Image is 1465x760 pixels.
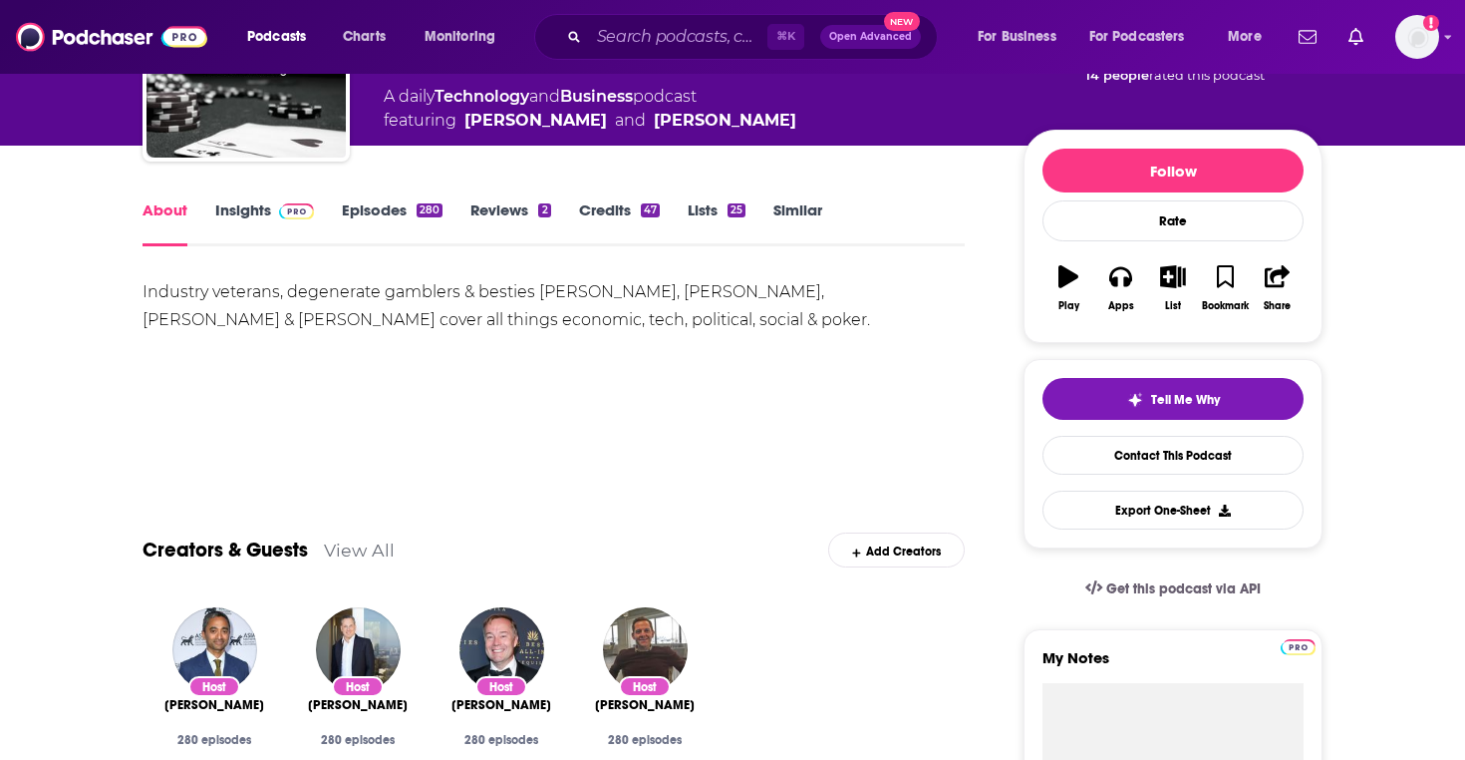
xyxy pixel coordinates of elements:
[1058,300,1079,312] div: Play
[233,21,332,53] button: open menu
[435,87,529,106] a: Technology
[475,676,527,697] div: Host
[1165,300,1181,312] div: List
[829,32,912,42] span: Open Advanced
[654,109,796,133] a: David Friedberg
[1042,436,1304,475] a: Contact This Podcast
[1042,200,1304,241] div: Rate
[1214,21,1287,53] button: open menu
[1042,648,1304,683] label: My Notes
[1042,491,1304,530] button: Export One-Sheet
[1281,639,1316,655] img: Podchaser Pro
[560,87,633,106] a: Business
[425,23,495,51] span: Monitoring
[342,200,442,246] a: Episodes280
[316,607,401,692] img: David O. Sacks
[884,12,920,31] span: New
[1094,252,1146,324] button: Apps
[1228,23,1262,51] span: More
[445,733,557,747] div: 280 episodes
[1281,636,1316,655] a: Pro website
[1108,300,1134,312] div: Apps
[158,733,270,747] div: 280 episodes
[1042,252,1094,324] button: Play
[332,676,384,697] div: Host
[215,200,314,246] a: InsightsPodchaser Pro
[1252,252,1304,324] button: Share
[1149,68,1265,83] span: rated this podcast
[1340,20,1371,54] a: Show notifications dropdown
[538,203,550,217] div: 2
[308,697,408,713] span: [PERSON_NAME]
[964,21,1081,53] button: open menu
[143,278,965,334] div: Industry veterans, degenerate gamblers & besties [PERSON_NAME], [PERSON_NAME], [PERSON_NAME] & [P...
[1089,23,1185,51] span: For Podcasters
[820,25,921,49] button: Open AdvancedNew
[464,109,607,133] a: Chamath Palihapitiya
[417,203,442,217] div: 280
[16,18,207,56] img: Podchaser - Follow, Share and Rate Podcasts
[324,540,395,561] a: View All
[978,23,1056,51] span: For Business
[595,697,695,713] span: [PERSON_NAME]
[451,697,551,713] a: Jason Calacanis
[1395,15,1439,59] button: Show profile menu
[247,23,306,51] span: Podcasts
[1291,20,1324,54] a: Show notifications dropdown
[641,203,660,217] div: 47
[1151,392,1220,408] span: Tell Me Why
[343,23,386,51] span: Charts
[595,697,695,713] a: David Friedberg
[459,607,544,692] img: Jason Calacanis
[302,733,414,747] div: 280 episodes
[589,733,701,747] div: 280 episodes
[728,203,745,217] div: 25
[164,697,264,713] a: Chamath Palihapitiya
[411,21,521,53] button: open menu
[529,87,560,106] span: and
[1264,300,1291,312] div: Share
[279,203,314,219] img: Podchaser Pro
[1069,565,1277,613] a: Get this podcast via API
[619,676,671,697] div: Host
[384,109,796,133] span: featuring
[589,21,767,53] input: Search podcasts, credits, & more...
[451,697,551,713] span: [PERSON_NAME]
[172,607,257,692] img: Chamath Palihapitiya
[330,21,398,53] a: Charts
[767,24,804,50] span: ⌘ K
[470,200,550,246] a: Reviews2
[1395,15,1439,59] span: Logged in as thomaskoenig
[1127,392,1143,408] img: tell me why sparkle
[164,697,264,713] span: [PERSON_NAME]
[1106,580,1261,597] span: Get this podcast via API
[773,200,822,246] a: Similar
[143,200,187,246] a: About
[188,676,240,697] div: Host
[615,109,646,133] span: and
[308,697,408,713] a: David O. Sacks
[1042,378,1304,420] button: tell me why sparkleTell Me Why
[384,85,796,133] div: A daily podcast
[688,200,745,246] a: Lists25
[143,538,308,563] a: Creators & Guests
[579,200,660,246] a: Credits47
[553,14,957,60] div: Search podcasts, credits, & more...
[603,607,688,692] img: David Friedberg
[1085,68,1149,83] span: 14 people
[1042,149,1304,192] button: Follow
[1423,15,1439,31] svg: Add a profile image
[1147,252,1199,324] button: List
[1076,21,1214,53] button: open menu
[828,533,965,568] div: Add Creators
[1395,15,1439,59] img: User Profile
[1202,300,1249,312] div: Bookmark
[1199,252,1251,324] button: Bookmark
